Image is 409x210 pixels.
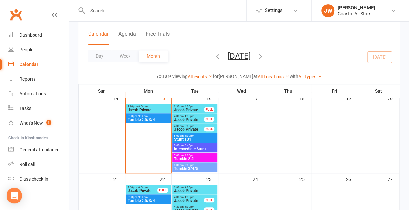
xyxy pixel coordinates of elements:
button: Day [88,50,112,62]
span: - 6:00pm [184,134,194,137]
span: Jacob Private [174,189,216,193]
div: 21 [113,173,125,184]
span: - 9:00pm [137,196,148,199]
div: FULL [157,188,168,193]
span: Tumble 2.5 [174,157,216,161]
span: - 4:30pm [184,196,194,199]
button: Month [139,50,168,62]
a: Dashboard [8,28,69,42]
span: - 8:00pm [137,105,148,108]
span: - 4:30pm [184,115,194,118]
span: Settings [265,3,283,18]
span: Stunt 101 [174,137,216,141]
span: 1 [46,120,51,125]
span: - 5:00pm [184,125,194,127]
span: - 9:00pm [137,115,148,118]
span: Tumble 2.5/3/4 [127,118,170,122]
a: All Types [298,74,322,79]
strong: [PERSON_NAME] [219,74,253,79]
span: 8:00pm [127,115,170,118]
div: General attendance [20,147,59,152]
div: Tasks [20,106,31,111]
span: 5:00pm [174,134,216,137]
span: 7:30pm [127,105,170,108]
span: 3:30pm [174,105,204,108]
th: Sun [79,84,125,98]
th: Fri [311,84,358,98]
div: Calendar [20,62,38,67]
span: 4:30pm [174,125,204,127]
div: FULL [204,117,214,122]
span: Jacob Private [174,118,204,122]
div: 18 [299,93,311,103]
a: All events [188,74,213,79]
strong: with [290,74,298,79]
span: 7:30pm [127,186,158,189]
span: Intermediate Stunt [174,147,216,151]
div: 25 [299,173,311,184]
div: 17 [253,93,265,103]
div: Reports [20,76,35,82]
a: Roll call [8,157,69,172]
strong: for [213,74,219,79]
span: 8:00pm [127,196,170,199]
div: [PERSON_NAME] [338,5,375,11]
span: 4:00pm [174,196,204,199]
span: - 8:00pm [137,186,148,189]
a: Tasks [8,101,69,116]
div: 15 [160,93,171,103]
a: Automations [8,86,69,101]
span: Tumble 2.5/3/4 [127,199,170,202]
th: Wed [218,84,265,98]
span: Jacob Private [127,189,158,193]
div: FULL [204,127,214,131]
div: 19 [346,93,358,103]
span: Jacob Private [174,127,204,131]
div: JW [321,4,334,17]
strong: You are viewing [156,74,188,79]
span: Jacob Private [174,199,204,202]
span: Jacob Private [127,108,170,112]
div: FULL [204,107,214,112]
a: Calendar [8,57,69,72]
th: Thu [265,84,311,98]
span: - 8:00pm [184,154,194,157]
span: - 6:45pm [184,144,194,147]
button: [DATE] [228,51,251,60]
div: Dashboard [20,32,42,37]
a: People [8,42,69,57]
div: 27 [388,173,399,184]
a: Class kiosk mode [8,172,69,187]
span: 3:30pm [174,186,216,189]
button: Agenda [118,31,136,45]
strong: at [253,74,258,79]
span: 4:00pm [174,115,204,118]
div: Class check-in [20,176,48,182]
div: What's New [20,120,43,126]
div: Roll call [20,162,35,167]
div: Automations [20,91,46,96]
span: - 9:00pm [184,164,194,167]
button: Calendar [88,31,109,45]
button: Week [112,50,139,62]
span: Tumble 3/4/5 [174,167,216,171]
th: Tue [172,84,218,98]
span: 7:00pm [174,154,216,157]
div: 20 [388,93,399,103]
div: 26 [346,173,358,184]
span: 8:00pm [174,164,216,167]
div: People [20,47,33,52]
a: All Locations [258,74,290,79]
div: FULL [204,198,214,202]
div: Open Intercom Messenger [7,188,22,203]
button: Free Trials [146,31,170,45]
span: - 4:00pm [184,186,194,189]
div: 22 [160,173,171,184]
span: 4:30pm [174,205,204,208]
div: 24 [253,173,265,184]
input: Search... [86,6,246,15]
th: Mon [125,84,172,98]
a: What's New1 [8,116,69,130]
span: Jacob Private [174,108,204,112]
span: - 5:00pm [184,205,194,208]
